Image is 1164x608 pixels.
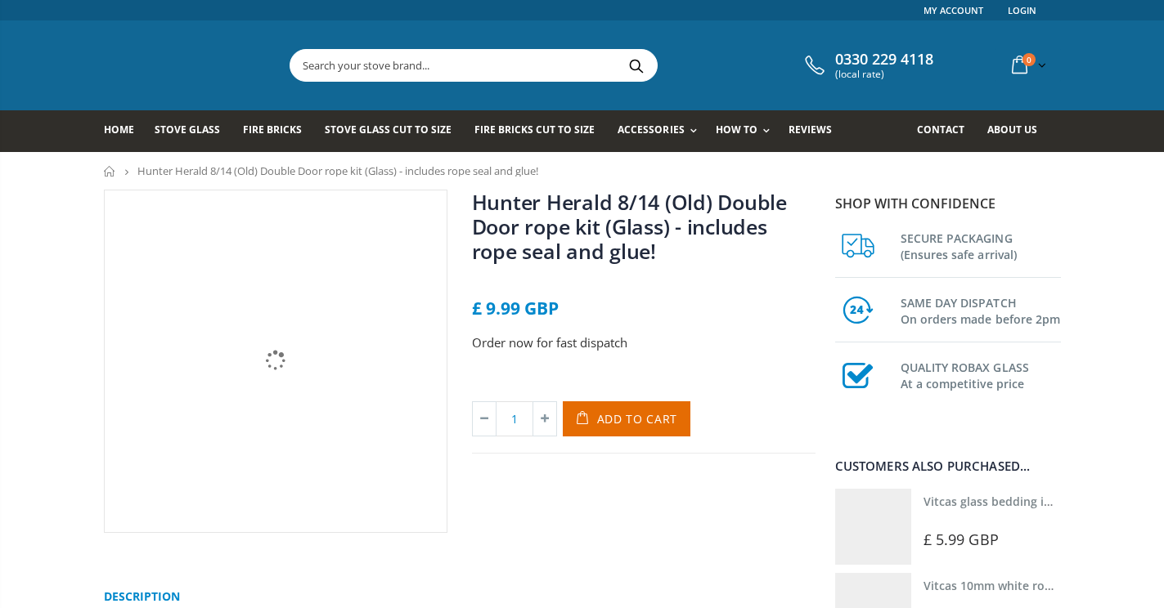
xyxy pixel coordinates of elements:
span: (local rate) [835,69,933,80]
div: Customers also purchased... [835,460,1061,472]
a: How To [716,110,778,152]
a: Fire Bricks Cut To Size [474,110,607,152]
span: How To [716,123,757,136]
button: Search [618,50,655,81]
span: Fire Bricks Cut To Size [474,123,595,136]
h3: SECURE PACKAGING (Ensures safe arrival) [901,227,1061,263]
span: Hunter Herald 8/14 (Old) Double Door rope kit (Glass) - includes rope seal and glue! [137,163,538,178]
h3: QUALITY ROBAX GLASS At a competitive price [901,356,1061,392]
button: Add to Cart [563,401,691,436]
span: Contact [917,123,964,136]
a: Contact [917,110,977,152]
a: Home [104,166,116,177]
a: Stove Glass [155,110,232,152]
a: Reviews [789,110,844,152]
span: Reviews [789,123,832,136]
span: £ 9.99 GBP [472,297,559,320]
a: Fire Bricks [243,110,314,152]
span: About us [987,123,1037,136]
span: Accessories [618,123,684,136]
a: Accessories [618,110,704,152]
a: 0330 229 4118 (local rate) [801,51,933,80]
span: 0330 229 4118 [835,51,933,69]
input: Search your stove brand... [290,50,840,81]
span: Add to Cart [597,411,678,427]
p: Shop with confidence [835,194,1061,213]
a: Stove Glass Cut To Size [325,110,464,152]
a: 0 [1005,49,1049,81]
span: £ 5.99 GBP [924,530,999,549]
span: Home [104,123,134,136]
span: Stove Glass [155,123,220,136]
a: About us [987,110,1049,152]
p: Order now for fast dispatch [472,333,816,352]
a: Home [104,110,146,152]
a: Hunter Herald 8/14 (Old) Double Door rope kit (Glass) - includes rope seal and glue! [472,188,787,265]
h3: SAME DAY DISPATCH On orders made before 2pm [901,292,1061,328]
span: Stove Glass Cut To Size [325,123,452,136]
span: Fire Bricks [243,123,302,136]
span: 0 [1022,53,1036,66]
